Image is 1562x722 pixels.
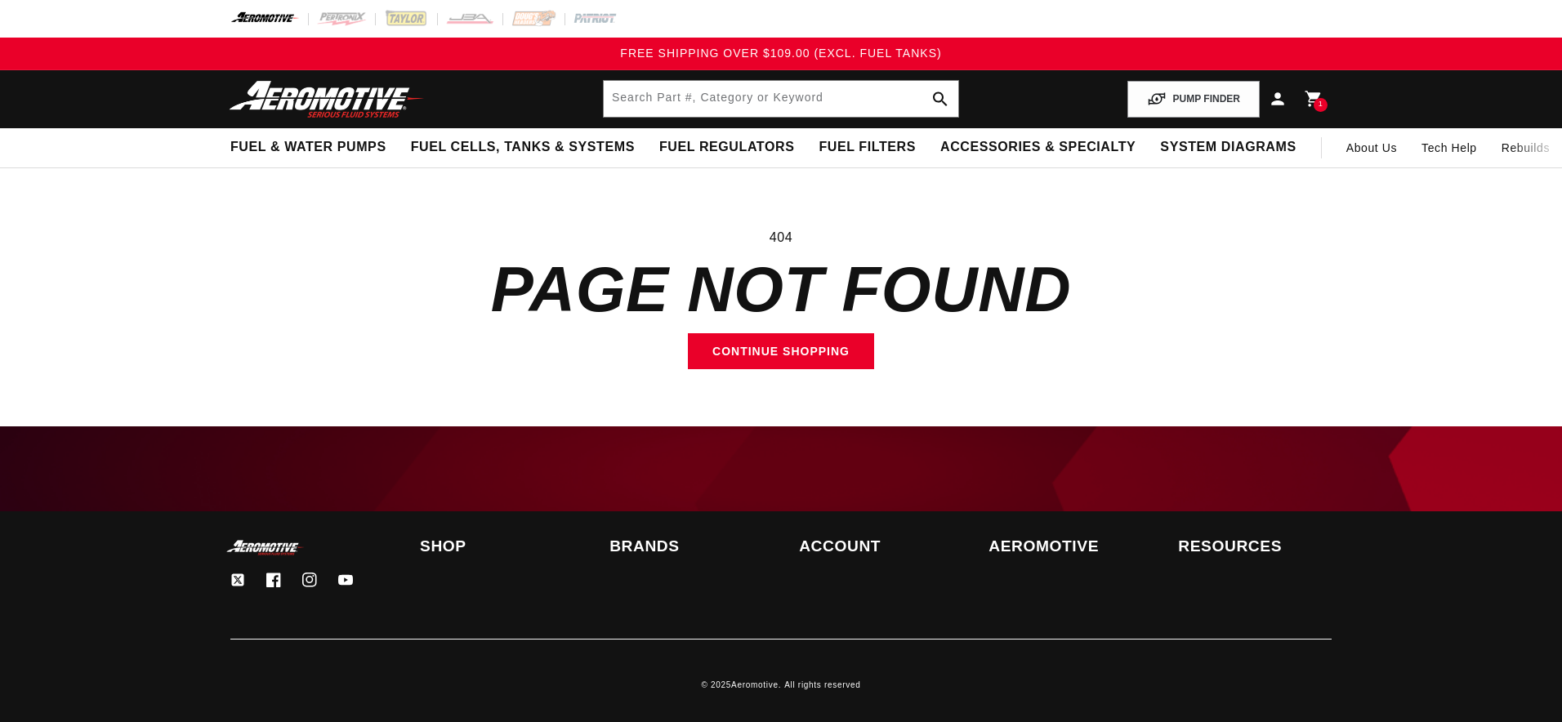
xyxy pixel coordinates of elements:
[784,680,860,689] small: All rights reserved
[799,540,952,554] summary: Account
[1160,139,1296,156] span: System Diagrams
[928,128,1148,167] summary: Accessories & Specialty
[420,540,573,554] summary: Shop
[659,139,794,156] span: Fuel Regulators
[230,261,1332,317] h1: Page not found
[218,128,399,167] summary: Fuel & Water Pumps
[647,128,806,167] summary: Fuel Regulators
[1319,98,1323,112] span: 1
[225,540,306,555] img: Aeromotive
[1127,81,1260,118] button: PUMP FINDER
[1489,128,1562,167] summary: Rebuilds
[819,139,916,156] span: Fuel Filters
[1148,128,1308,167] summary: System Diagrams
[411,139,635,156] span: Fuel Cells, Tanks & Systems
[399,128,647,167] summary: Fuel Cells, Tanks & Systems
[609,540,762,554] summary: Brands
[1409,128,1489,167] summary: Tech Help
[1502,139,1550,157] span: Rebuilds
[701,680,781,689] small: © 2025 .
[225,80,429,118] img: Aeromotive
[1346,141,1397,154] span: About Us
[940,139,1136,156] span: Accessories & Specialty
[922,81,958,117] button: search button
[230,139,386,156] span: Fuel & Water Pumps
[230,227,1332,248] p: 404
[1178,540,1331,554] summary: Resources
[688,333,874,370] a: Continue shopping
[1421,139,1477,157] span: Tech Help
[1334,128,1409,167] a: About Us
[731,680,779,689] a: Aeromotive
[806,128,928,167] summary: Fuel Filters
[620,47,941,60] span: FREE SHIPPING OVER $109.00 (EXCL. FUEL TANKS)
[604,81,958,117] input: Search by Part Number, Category or Keyword
[989,540,1141,554] summary: Aeromotive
